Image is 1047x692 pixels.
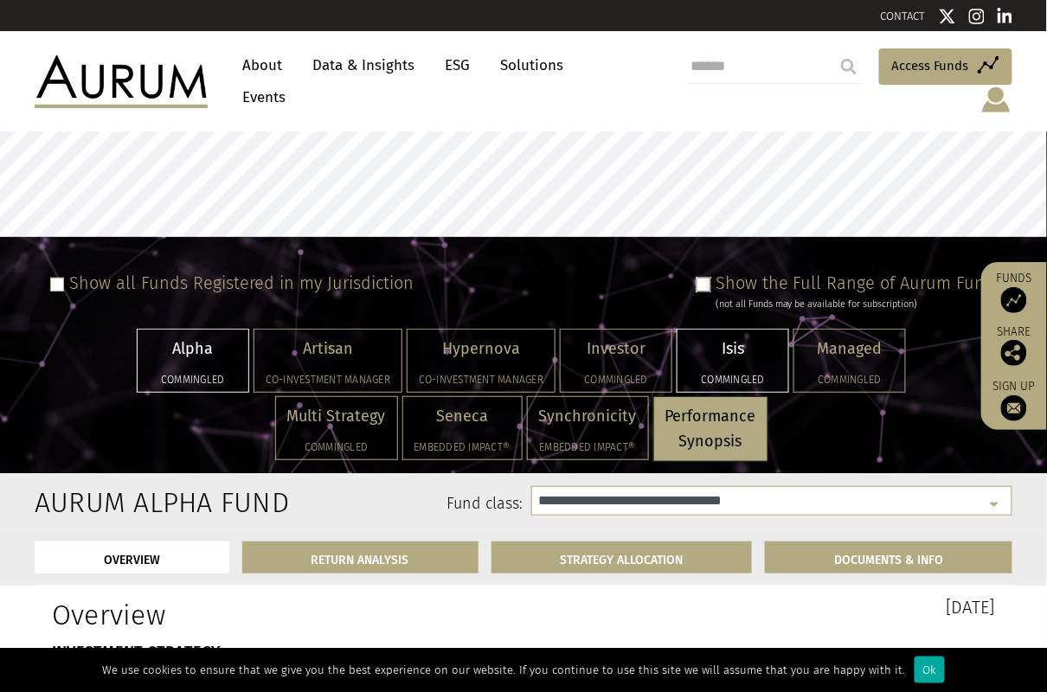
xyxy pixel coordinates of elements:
img: Instagram icon [969,8,985,25]
a: Data & Insights [304,49,423,81]
strong: INVESTMENT STRATEGY [52,643,221,662]
label: Show the Full Range of Aurum Funds [716,272,1004,293]
label: Show all Funds Registered in my Jurisdiction [69,272,414,293]
a: Sign up [990,379,1038,421]
img: Sign up to our newsletter [1001,395,1027,421]
h5: Commingled [149,375,237,385]
div: Share [990,326,1038,366]
h5: Embedded Impact® [414,442,511,452]
h5: Commingled [287,442,386,452]
img: Aurum [35,55,208,107]
p: Seneca [414,404,511,429]
img: Twitter icon [939,8,956,25]
p: Managed [806,336,894,362]
h1: Overview [52,599,511,631]
img: Access Funds [1001,287,1027,313]
a: About [234,49,291,81]
label: Fund class: [202,493,523,516]
h2: Aurum Alpha Fund [35,486,176,519]
a: Funds [990,271,1038,313]
a: DOCUMENTS & INFO [765,541,1012,573]
h3: [DATE] [536,599,995,616]
a: STRATEGY ALLOCATION [491,541,753,573]
a: RETURN ANALYSIS [242,541,479,573]
p: Investor [572,336,660,362]
h5: Commingled [689,375,777,385]
h5: Co-investment Manager [266,375,390,385]
input: Submit [832,49,866,84]
a: CONTACT [881,10,926,22]
a: Access Funds [879,48,1012,85]
p: Isis [689,336,777,362]
p: Hypernova [419,336,543,362]
p: Artisan [266,336,390,362]
img: Linkedin icon [998,8,1013,25]
h5: Commingled [572,375,660,385]
h5: Commingled [806,375,894,385]
a: ESG [436,49,479,81]
h5: Embedded Impact® [539,442,637,452]
a: Events [234,81,286,113]
p: Performance Synopsis [665,404,756,454]
p: Alpha [149,336,237,362]
img: account-icon.svg [980,85,1012,114]
span: Access Funds [892,55,969,76]
p: Synchronicity [539,404,637,429]
p: Multi Strategy [287,404,386,429]
img: Share this post [1001,340,1027,366]
div: Ok [915,657,945,683]
div: (not all Funds may be available for subscription) [716,297,1004,312]
h5: Co-investment Manager [419,375,543,385]
a: Solutions [491,49,572,81]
